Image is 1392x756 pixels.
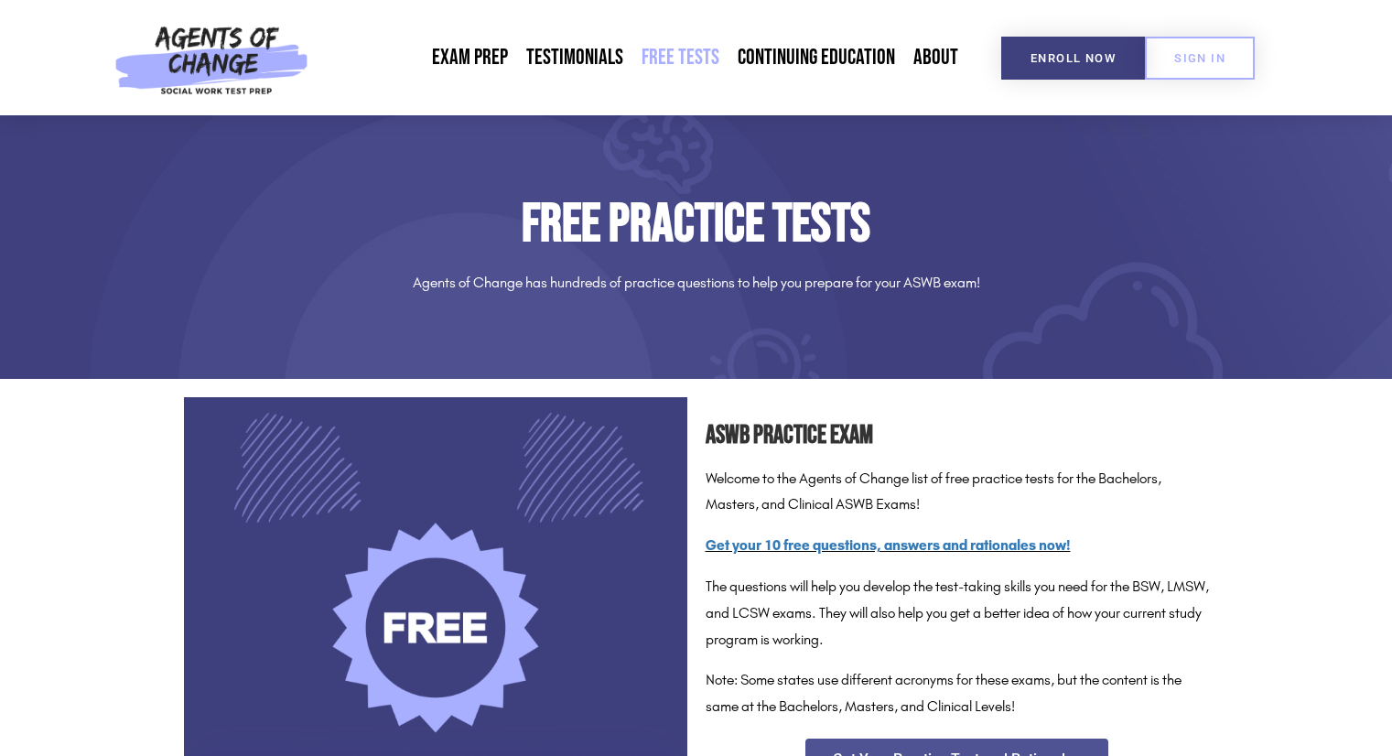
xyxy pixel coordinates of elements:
[1145,37,1255,80] a: SIGN IN
[517,37,632,79] a: Testimonials
[1031,52,1116,64] span: Enroll Now
[706,667,1209,720] p: Note: Some states use different acronyms for these exams, but the content is the same at the Bach...
[184,270,1209,297] p: Agents of Change has hundreds of practice questions to help you prepare for your ASWB exam!
[1174,52,1225,64] span: SIGN IN
[423,37,517,79] a: Exam Prep
[706,416,1209,457] h2: ASWB Practice Exam
[706,574,1209,653] p: The questions will help you develop the test-taking skills you need for the BSW, LMSW, and LCSW e...
[184,198,1209,252] h1: Free Practice Tests
[632,37,728,79] a: Free Tests
[706,536,1071,554] a: Get your 10 free questions, answers and rationales now!
[706,466,1209,519] p: Welcome to the Agents of Change list of free practice tests for the Bachelors, Masters, and Clini...
[318,37,967,79] nav: Menu
[904,37,967,79] a: About
[1001,37,1145,80] a: Enroll Now
[728,37,904,79] a: Continuing Education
